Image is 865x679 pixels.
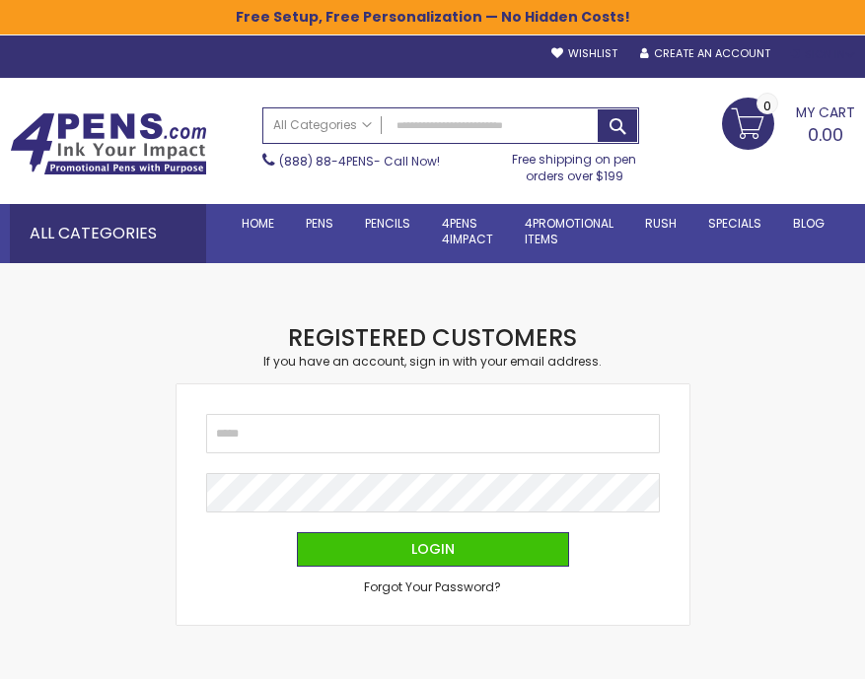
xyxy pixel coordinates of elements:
div: All Categories [10,204,206,263]
span: 0.00 [808,122,843,147]
a: Create an Account [640,46,770,61]
span: All Categories [273,117,372,133]
span: Specials [708,215,761,232]
a: Rush [629,204,692,243]
span: 4PROMOTIONAL ITEMS [525,215,613,247]
a: All Categories [263,108,382,141]
span: - Call Now! [279,153,440,170]
a: 4PROMOTIONALITEMS [509,204,629,259]
a: Blog [777,204,840,243]
span: Pencils [365,215,410,232]
a: 4Pens4impact [426,204,509,259]
a: (888) 88-4PENS [279,153,374,170]
a: Specials [692,204,777,243]
span: 4Pens 4impact [442,215,493,247]
iframe: Google Customer Reviews [702,626,865,679]
div: If you have an account, sign in with your email address. [177,354,689,370]
span: Blog [793,215,825,232]
span: Home [242,215,274,232]
span: 0 [763,97,771,115]
a: 0.00 0 [722,98,855,147]
div: Sign In [790,47,855,62]
a: Wishlist [551,46,617,61]
a: Pencils [349,204,426,243]
a: Home [226,204,290,243]
span: Pens [306,215,333,232]
button: Login [297,532,569,567]
img: 4Pens Custom Pens and Promotional Products [10,112,207,175]
strong: Registered Customers [288,321,577,354]
div: Free shipping on pen orders over $199 [510,144,639,183]
a: Forgot Your Password? [364,579,501,595]
span: Rush [645,215,677,232]
span: Forgot Your Password? [364,578,501,595]
a: Pens [290,204,349,243]
span: Login [411,539,455,559]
